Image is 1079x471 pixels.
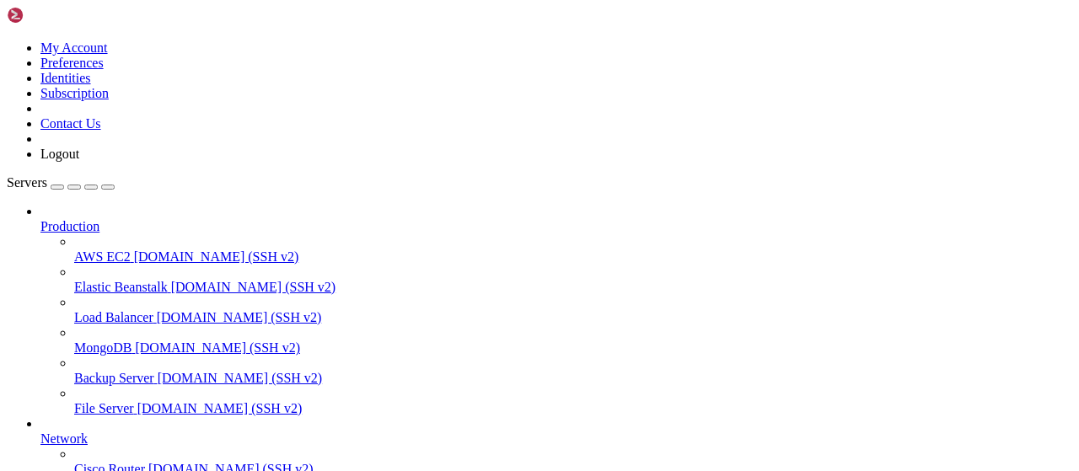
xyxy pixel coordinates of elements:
[74,265,1072,295] li: Elastic Beanstalk [DOMAIN_NAME] (SSH v2)
[40,219,99,233] span: Production
[7,175,115,190] a: Servers
[74,295,1072,325] li: Load Balancer [DOMAIN_NAME] (SSH v2)
[74,249,131,264] span: AWS EC2
[74,249,1072,265] a: AWS EC2 [DOMAIN_NAME] (SSH v2)
[74,325,1072,356] li: MongoDB [DOMAIN_NAME] (SSH v2)
[74,340,1072,356] a: MongoDB [DOMAIN_NAME] (SSH v2)
[171,280,336,294] span: [DOMAIN_NAME] (SSH v2)
[74,234,1072,265] li: AWS EC2 [DOMAIN_NAME] (SSH v2)
[7,175,47,190] span: Servers
[135,340,300,355] span: [DOMAIN_NAME] (SSH v2)
[157,310,322,324] span: [DOMAIN_NAME] (SSH v2)
[74,401,1072,416] a: File Server [DOMAIN_NAME] (SSH v2)
[40,431,1072,447] a: Network
[40,40,108,55] a: My Account
[74,310,1072,325] a: Load Balancer [DOMAIN_NAME] (SSH v2)
[40,71,91,85] a: Identities
[40,56,104,70] a: Preferences
[7,7,104,24] img: Shellngn
[74,401,134,415] span: File Server
[137,401,303,415] span: [DOMAIN_NAME] (SSH v2)
[40,86,109,100] a: Subscription
[74,371,154,385] span: Backup Server
[74,280,168,294] span: Elastic Beanstalk
[74,386,1072,416] li: File Server [DOMAIN_NAME] (SSH v2)
[74,371,1072,386] a: Backup Server [DOMAIN_NAME] (SSH v2)
[134,249,299,264] span: [DOMAIN_NAME] (SSH v2)
[74,310,153,324] span: Load Balancer
[74,340,132,355] span: MongoDB
[40,204,1072,416] li: Production
[40,147,79,161] a: Logout
[40,219,1072,234] a: Production
[40,116,101,131] a: Contact Us
[74,356,1072,386] li: Backup Server [DOMAIN_NAME] (SSH v2)
[40,431,88,446] span: Network
[158,371,323,385] span: [DOMAIN_NAME] (SSH v2)
[74,280,1072,295] a: Elastic Beanstalk [DOMAIN_NAME] (SSH v2)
